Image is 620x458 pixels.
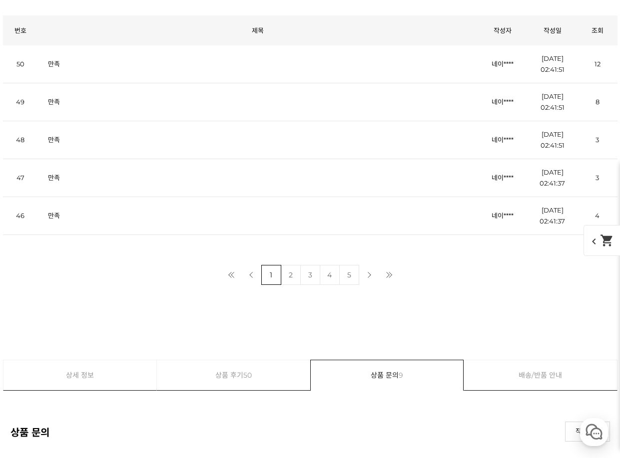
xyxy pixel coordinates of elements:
[359,265,379,285] a: 다음 페이지
[578,159,618,197] td: 3
[281,265,301,285] a: 2
[66,316,129,341] a: 대화
[565,422,610,442] a: 작성하기
[91,332,103,340] span: 대화
[31,331,37,339] span: 홈
[320,265,340,285] a: 4
[243,360,252,390] span: 50
[528,83,578,121] td: [DATE] 02:41:51
[48,98,60,106] a: 만족
[154,331,166,339] span: 설정
[241,265,261,285] a: 이전 페이지
[528,121,578,159] td: [DATE] 02:41:51
[578,45,618,83] td: 12
[600,233,614,247] mat-icon: shopping_cart
[48,136,60,144] a: 만족
[379,265,399,285] a: 마지막 페이지
[578,83,618,121] td: 8
[3,121,38,159] td: 48
[3,83,38,121] td: 49
[578,15,618,45] th: 조회
[221,265,241,285] a: 첫 페이지
[528,159,578,197] td: [DATE] 02:41:37
[48,212,60,220] a: 만족
[478,15,528,45] th: 작성자
[3,316,66,341] a: 홈
[48,60,60,68] a: 만족
[311,360,464,390] a: 상품 문의9
[528,197,578,235] td: [DATE] 02:41:37
[3,159,38,197] td: 47
[3,360,157,390] a: 상세 정보
[157,360,310,390] a: 상품 후기50
[528,15,578,45] th: 작성일
[10,425,49,439] h2: 상품 문의
[528,45,578,83] td: [DATE] 02:41:51
[3,197,38,235] td: 46
[399,360,403,390] span: 9
[261,265,281,285] a: 1
[464,360,617,390] a: 배송/반품 안내
[578,197,618,235] td: 4
[578,121,618,159] td: 3
[129,316,192,341] a: 설정
[38,15,478,45] th: 제목
[300,265,320,285] a: 3
[3,15,38,45] th: 번호
[339,265,359,285] a: 5
[3,45,38,83] td: 50
[48,174,60,182] a: 만족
